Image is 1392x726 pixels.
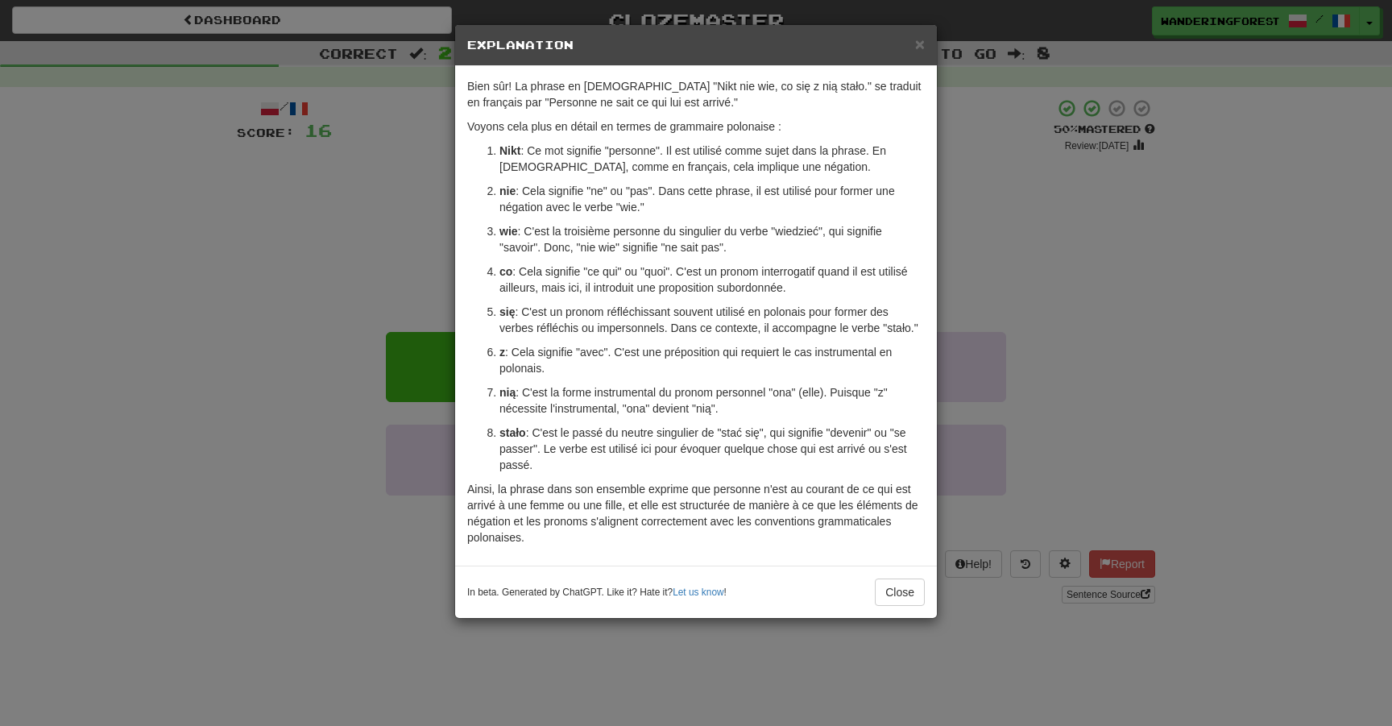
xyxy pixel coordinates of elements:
a: Let us know [673,587,723,598]
span: × [915,35,925,53]
p: Bien sûr! La phrase en [DEMOGRAPHIC_DATA] "Nikt nie wie, co się z nią stało." se traduit en franç... [467,78,925,110]
strong: się [499,305,515,318]
strong: Nikt [499,144,520,157]
small: In beta. Generated by ChatGPT. Like it? Hate it? ! [467,586,727,599]
p: : Cela signifie "ne" ou "pas". Dans cette phrase, il est utilisé pour former une négation avec le... [499,183,925,215]
p: : C'est un pronom réfléchissant souvent utilisé en polonais pour former des verbes réfléchis ou i... [499,304,925,336]
p: : C'est le passé du neutre singulier de "stać się", qui signifie "devenir" ou "se passer". Le ver... [499,425,925,473]
strong: z [499,346,505,359]
strong: wie [499,225,518,238]
p: : C'est la forme instrumental du pronom personnel "ona" (elle). Puisque "z" nécessite l'instrumen... [499,384,925,417]
strong: stało [499,426,526,439]
button: Close [875,579,925,606]
button: Close [915,35,925,52]
p: : C'est la troisième personne du singulier du verbe "wiedzieć", qui signifie "savoir". Donc, "nie... [499,223,925,255]
p: : Cela signifie "avec". C'est une préposition qui requiert le cas instrumental en polonais. [499,344,925,376]
p: Ainsi, la phrase dans son ensemble exprime que personne n'est au courant de ce qui est arrivé à u... [467,481,925,546]
strong: co [499,265,512,278]
strong: nią [499,386,516,399]
p: Voyons cela plus en détail en termes de grammaire polonaise : [467,118,925,135]
p: : Cela signifie "ce qui" ou "quoi". C'est un pronom interrogatif quand il est utilisé ailleurs, m... [499,263,925,296]
strong: nie [499,185,516,197]
h5: Explanation [467,37,925,53]
p: : Ce mot signifie "personne". Il est utilisé comme sujet dans la phrase. En [DEMOGRAPHIC_DATA], c... [499,143,925,175]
